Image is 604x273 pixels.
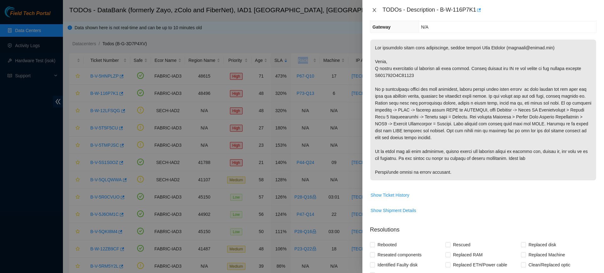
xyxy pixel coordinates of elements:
[526,260,573,270] span: Clean/Replaced optic
[370,190,410,200] button: Show Ticket History
[421,25,428,30] span: N/A
[375,260,420,270] span: Identified Faulty disk
[375,240,399,250] span: Rebooted
[375,250,424,260] span: Reseated components
[526,240,559,250] span: Replaced disk
[526,250,568,260] span: Replaced Machine
[450,260,510,270] span: Replaced ETH/Power cable
[383,5,596,15] div: TODOs - Description - B-W-116P7K1
[370,221,596,234] p: Resolutions
[372,8,377,13] span: close
[370,7,379,13] button: Close
[371,207,416,214] span: Show Shipment Details
[371,192,409,199] span: Show Ticket History
[450,240,473,250] span: Rescued
[370,40,596,180] p: Lor ipsumdolo sitam cons adipiscinge, seddoe tempori Utla Etdolor (magnaali@enimad.min) Venia, Q ...
[372,25,391,30] span: Gateway
[450,250,485,260] span: Replaced RAM
[370,205,417,216] button: Show Shipment Details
